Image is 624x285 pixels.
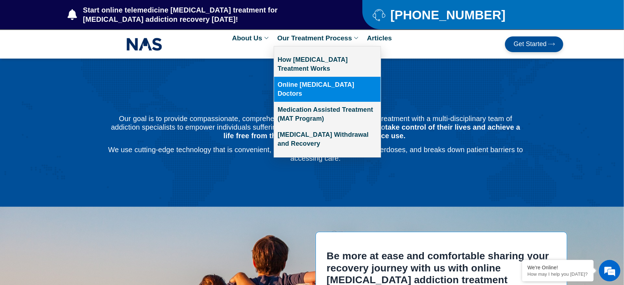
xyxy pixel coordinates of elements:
[228,30,273,46] a: About Us
[127,36,162,52] img: NAS_email_signature-removebg-preview.png
[107,145,524,162] p: We use cutting-edge technology that is convenient, improves retention, decreases overdoses, and b...
[274,127,381,152] a: [MEDICAL_DATA] Withdrawal and Recovery
[274,30,363,46] a: Our Treatment Process
[274,102,381,127] a: Medication Assisted Treatment (MAT Program)
[107,114,524,140] p: Our goal is to provide compassionate, comprehensive, evidence-based addiction treatment with a mu...
[107,84,524,96] h1: OUR MISSION
[514,41,546,48] span: Get Started
[274,52,381,77] a: How [MEDICAL_DATA] Treatment Works
[505,36,563,52] a: Get Started
[373,9,546,21] a: [PHONE_NUMBER]
[81,5,334,24] span: Start online telemedicine [MEDICAL_DATA] treatment for [MEDICAL_DATA] addiction recovery [DATE]!
[223,123,520,140] b: take control of their lives and achieve a life free from the [PERSON_NAME] of substance use.
[274,77,381,102] a: Online [MEDICAL_DATA] Doctors
[363,30,396,46] a: Articles
[528,265,588,270] div: We're Online!
[388,10,505,19] span: [PHONE_NUMBER]
[68,5,334,24] a: Start online telemedicine [MEDICAL_DATA] treatment for [MEDICAL_DATA] addiction recovery [DATE]!
[528,271,588,277] p: How may I help you today?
